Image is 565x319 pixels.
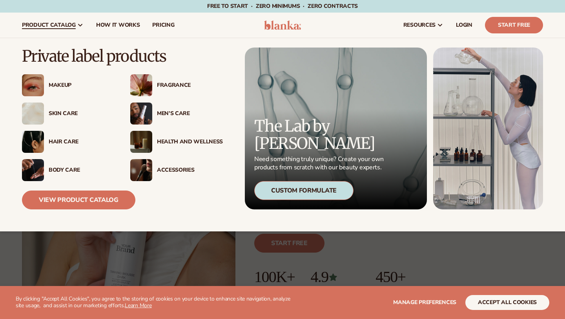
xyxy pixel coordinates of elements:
span: product catalog [22,22,76,28]
img: Male hand applying moisturizer. [22,159,44,181]
img: Female hair pulled back with clips. [22,131,44,153]
img: Female in lab with equipment. [433,48,543,209]
a: View Product Catalog [22,191,135,209]
p: By clicking "Accept All Cookies", you agree to the storing of cookies on your device to enhance s... [16,296,295,309]
a: resources [397,13,450,38]
a: Microscopic product formula. The Lab by [PERSON_NAME] Need something truly unique? Create your ow... [245,48,427,209]
div: Body Care [49,167,115,174]
span: LOGIN [456,22,472,28]
button: Manage preferences [393,295,456,310]
a: product catalog [16,13,90,38]
img: Male holding moisturizer bottle. [130,103,152,125]
a: How It Works [90,13,146,38]
a: Start Free [485,17,543,33]
a: LOGIN [450,13,479,38]
img: Pink blooming flower. [130,74,152,96]
span: How It Works [96,22,140,28]
button: accept all cookies [465,295,549,310]
img: Female with glitter eye makeup. [22,74,44,96]
a: Candles and incense on table. Health And Wellness [130,131,223,153]
img: Female with makeup brush. [130,159,152,181]
span: Free to start · ZERO minimums · ZERO contracts [207,2,358,10]
div: Skin Care [49,110,115,117]
a: Female with glitter eye makeup. Makeup [22,74,115,96]
a: Female hair pulled back with clips. Hair Care [22,131,115,153]
a: Pink blooming flower. Fragrance [130,74,223,96]
span: Manage preferences [393,299,456,306]
a: Learn More [125,302,151,309]
a: Male holding moisturizer bottle. Men’s Care [130,103,223,125]
a: Male hand applying moisturizer. Body Care [22,159,115,181]
div: Hair Care [49,139,115,145]
div: Health And Wellness [157,139,223,145]
a: Female with makeup brush. Accessories [130,159,223,181]
p: Need something truly unique? Create your own products from scratch with our beauty experts. [254,155,386,172]
div: Fragrance [157,82,223,89]
span: resources [403,22,436,28]
div: Makeup [49,82,115,89]
img: Cream moisturizer swatch. [22,103,44,125]
span: pricing [152,22,174,28]
p: The Lab by [PERSON_NAME] [254,117,386,152]
img: Candles and incense on table. [130,131,152,153]
div: Men’s Care [157,110,223,117]
img: logo [264,20,301,30]
a: Cream moisturizer swatch. Skin Care [22,103,115,125]
div: Accessories [157,167,223,174]
p: Private label products [22,48,223,65]
a: pricing [146,13,180,38]
div: Custom Formulate [254,181,354,200]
